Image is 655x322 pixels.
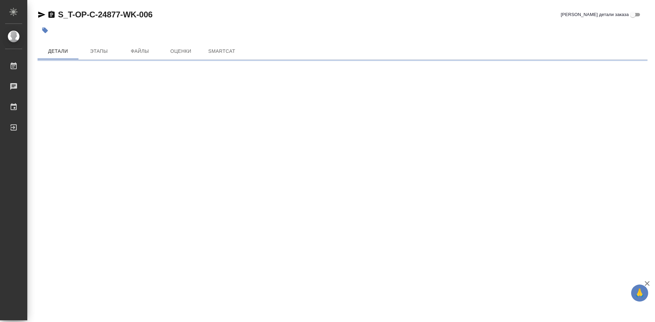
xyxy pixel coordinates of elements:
button: 🙏 [631,285,648,302]
button: Добавить тэг [38,23,53,38]
span: Оценки [164,47,197,56]
span: [PERSON_NAME] детали заказа [561,11,629,18]
span: Этапы [83,47,115,56]
span: Детали [42,47,74,56]
span: 🙏 [634,286,645,300]
button: Скопировать ссылку для ЯМессенджера [38,11,46,19]
a: S_T-OP-C-24877-WK-006 [58,10,152,19]
span: Файлы [123,47,156,56]
button: Скопировать ссылку [47,11,56,19]
span: SmartCat [205,47,238,56]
